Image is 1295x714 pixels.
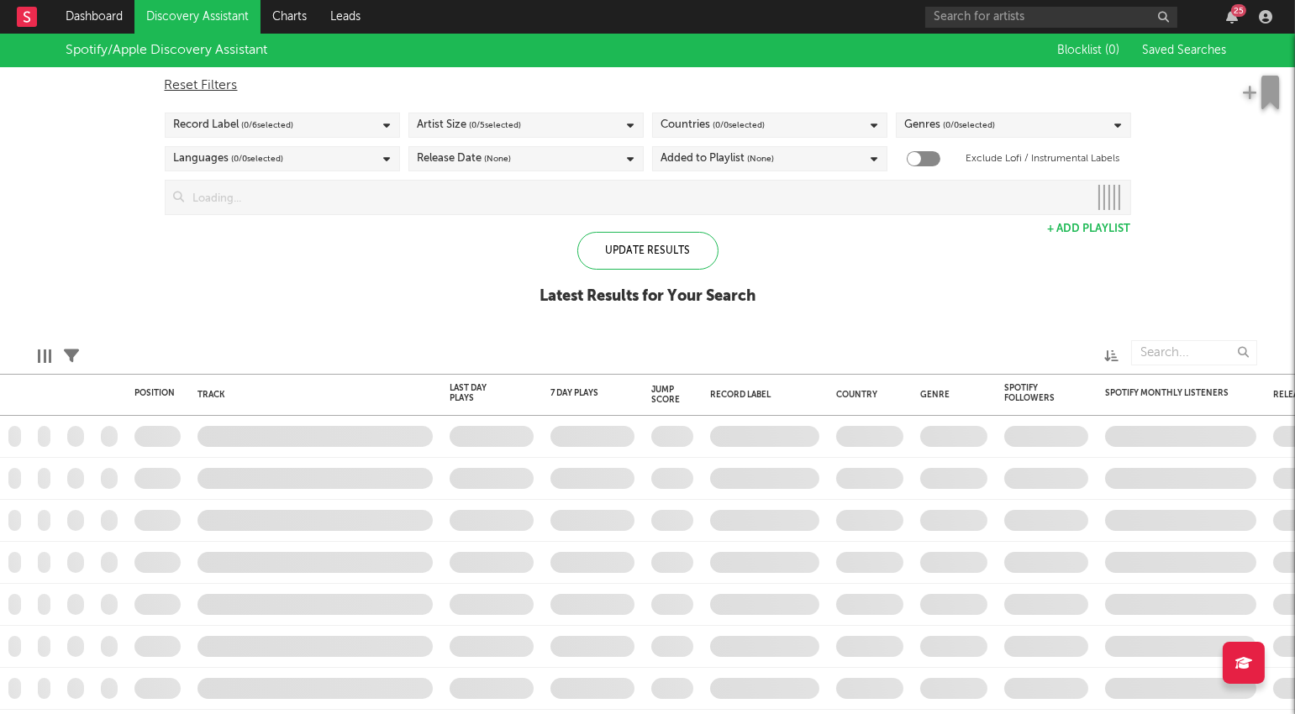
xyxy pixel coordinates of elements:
input: Search... [1131,340,1257,365]
label: Exclude Lofi / Instrumental Labels [966,149,1120,169]
button: 25 [1226,10,1238,24]
div: Record Label [710,390,811,400]
button: + Add Playlist [1048,223,1131,234]
div: Genres [905,115,996,135]
span: ( 0 / 6 selected) [242,115,294,135]
div: Latest Results for Your Search [540,286,755,307]
div: Release Date [418,149,512,169]
span: ( 0 / 0 selected) [232,149,284,169]
span: ( 0 / 0 selected) [944,115,996,135]
span: ( 0 ) [1105,45,1119,56]
div: Added to Playlist [661,149,775,169]
div: Last Day Plays [450,383,508,403]
input: Loading... [185,181,1088,214]
div: 7 Day Plays [550,388,609,398]
span: Saved Searches [1142,45,1229,56]
span: ( 0 / 0 selected) [713,115,766,135]
div: Spotify Monthly Listeners [1105,388,1231,398]
div: Spotify/Apple Discovery Assistant [66,40,267,60]
span: ( 0 / 5 selected) [470,115,522,135]
div: Edit Columns [38,332,51,381]
div: Artist Size [418,115,522,135]
div: Jump Score [651,385,680,405]
div: Update Results [577,232,719,270]
div: Spotify Followers [1004,383,1063,403]
div: Countries [661,115,766,135]
div: Reset Filters [165,76,1131,96]
div: Track [197,390,424,400]
span: Blocklist [1057,45,1119,56]
div: Record Label [174,115,294,135]
span: (None) [485,149,512,169]
button: Saved Searches [1137,44,1229,57]
span: (None) [748,149,775,169]
div: Genre [920,390,979,400]
div: Languages [174,149,284,169]
div: 25 [1231,4,1246,17]
div: Country [836,390,895,400]
div: Filters [64,332,79,381]
div: Position [134,388,175,398]
input: Search for artists [925,7,1177,28]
